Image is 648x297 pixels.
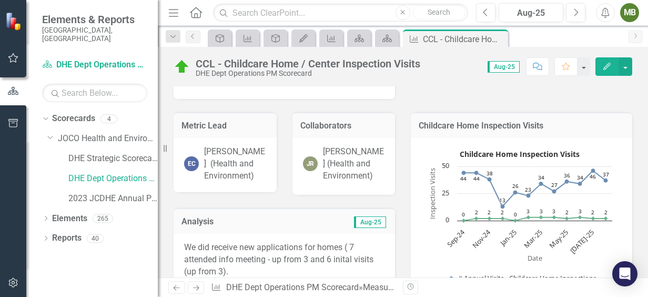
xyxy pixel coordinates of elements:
[552,189,556,193] path: Apr-25, 27. # Annual Visits - Childcare Home Inspections.
[58,133,158,145] a: JOCO Health and Environment
[196,58,420,70] div: CCL - Childcare Home / Center Inspection Visits
[528,253,542,263] text: Date
[68,193,158,205] a: 2023 JCDHE Annual Plan Scorecard
[488,61,520,73] span: Aug-25
[540,207,543,215] text: 3
[526,194,531,198] path: Feb-25, 23. # Annual Visits - Childcare Home Inspections.
[591,216,595,221] path: Jul-25, 2. # Complaint Visits - Childcare Home Inspections.
[577,174,583,181] text: 34
[502,7,560,19] div: Aug-25
[526,215,531,220] path: Feb-25, 3. # Complaint Visits - Childcare Home Inspections.
[462,219,466,223] path: Sep-24, 0. # Complaint Visits - Childcare Home Inspections.
[42,26,147,43] small: [GEOGRAPHIC_DATA], [GEOGRAPHIC_DATA]
[428,168,437,219] text: Inspection Visits
[184,156,199,171] div: EC
[52,232,82,244] a: Reports
[42,13,147,26] span: Elements & Reports
[300,121,388,131] h3: Collaborators
[552,215,556,220] path: Apr-25, 3. # Complaint Visits - Childcare Home Inspections.
[460,149,580,159] text: Childcare Home Inspection Visits
[93,214,113,223] div: 265
[499,196,505,204] text: 13
[354,216,386,228] span: Aug-25
[539,215,543,220] path: Mar-25, 3. # Complaint Visits - Childcare Home Inspections.
[52,213,87,225] a: Elements
[174,58,190,75] img: On Target
[578,182,582,186] path: Jun-25, 34. # Annual Visits - Childcare Home Inspections.
[590,173,596,180] text: 46
[498,227,519,249] text: Jan-25
[513,190,518,194] path: Jan-25, 26. # Annual Visits - Childcare Home Inspections.
[538,174,544,181] text: 34
[181,217,282,226] h3: Analysis
[603,171,609,178] text: 37
[423,33,505,46] div: CCL - Childcare Home / Center Inspection Visits
[52,113,95,125] a: Scorecards
[184,242,384,280] p: We did receive new applications for homes ( 7 attended info meeting - up from 3 and 6 inital visi...
[475,209,478,216] text: 2
[501,209,504,216] text: 2
[445,227,467,249] text: Sep-24
[442,188,449,197] text: 25
[204,146,266,182] div: [PERSON_NAME] (Health and Environment)
[604,209,607,216] text: 2
[525,186,531,193] text: 23
[578,215,582,220] path: Jun-25, 3. # Complaint Visits - Childcare Home Inspections.
[547,227,570,250] text: May-25
[462,211,465,218] text: 0
[552,207,555,215] text: 3
[68,173,158,185] a: DHE Dept Operations PM Scorecard
[448,273,598,283] button: Show # Annual Visits - Childcare Home Inspections
[488,209,491,216] text: 2
[87,234,104,243] div: 40
[442,161,449,170] text: 50
[445,215,449,224] text: 0
[181,121,269,131] h3: Metric Lead
[42,59,147,71] a: DHE Dept Operations PM Scorecard
[522,227,544,250] text: Mar-25
[487,170,493,177] text: 38
[501,204,505,209] path: Dec-24, 13. # Annual Visits - Childcare Home Inspections.
[564,172,570,179] text: 36
[42,84,147,102] input: Search Below...
[470,227,493,250] text: Nov-24
[488,177,492,182] path: Nov-24, 38. # Annual Visits - Childcare Home Inspections.
[428,8,450,16] span: Search
[604,179,608,183] path: Aug-25, 37. # Annual Visits - Childcare Home Inspections.
[488,216,492,221] path: Nov-24, 2. # Complaint Visits - Childcare Home Inspections.
[474,216,479,221] path: Oct-24, 2. # Complaint Visits - Childcare Home Inspections.
[419,121,624,131] h3: Childcare Home Inspection Visits
[196,70,420,77] div: DHE Dept Operations PM Scorecard
[604,216,608,221] path: Aug-25, 2. # Complaint Visits - Childcare Home Inspections.
[591,169,595,173] path: Jul-25, 46. # Annual Visits - Childcare Home Inspections.
[565,180,569,184] path: May-25, 36. # Annual Visits - Childcare Home Inspections.
[565,216,569,221] path: May-25, 2. # Complaint Visits - Childcare Home Inspections.
[579,207,582,215] text: 3
[303,156,318,171] div: JR
[473,175,480,182] text: 44
[501,216,505,221] path: Dec-24, 2. # Complaint Visits - Childcare Home Inspections.
[568,227,596,255] text: [DATE]-25
[612,261,637,286] div: Open Intercom Messenger
[565,209,569,216] text: 2
[539,182,543,186] path: Mar-25, 34. # Annual Visits - Childcare Home Inspections.
[100,114,117,123] div: 4
[68,153,158,165] a: DHE Strategic Scorecard-Current Year's Plan
[526,207,530,215] text: 3
[413,5,465,20] button: Search
[363,282,423,292] a: Measure Names
[5,12,24,31] img: ClearPoint Strategy
[226,282,359,292] a: DHE Dept Operations PM Scorecard
[514,211,517,218] text: 0
[323,146,385,182] div: [PERSON_NAME] (Health and Environment)
[551,181,558,189] text: 27
[499,3,563,22] button: Aug-25
[513,219,518,223] path: Jan-25, 0. # Complaint Visits - Childcare Home Inspections.
[591,209,594,216] text: 2
[620,3,639,22] button: MB
[211,282,395,294] div: » »
[460,175,467,182] text: 44
[213,4,468,22] input: Search ClearPoint...
[474,171,479,175] path: Oct-24, 44. # Annual Visits - Childcare Home Inspections.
